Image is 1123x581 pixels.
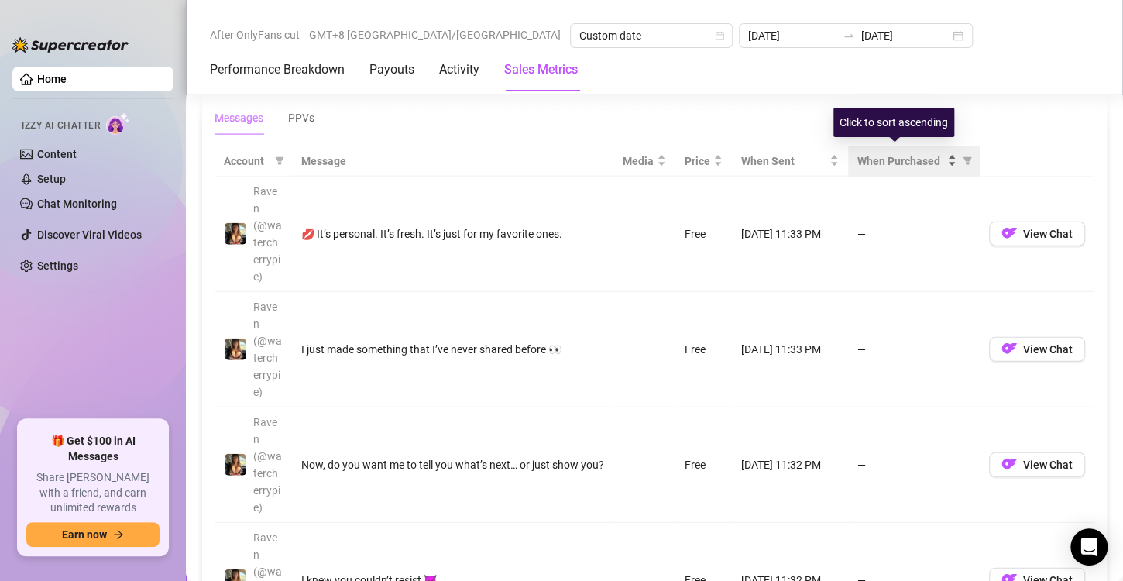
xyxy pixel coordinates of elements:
[301,225,604,242] div: 💋 It’s personal. It’s fresh. It’s just for my favorite ones.
[1001,341,1017,356] img: OF
[748,27,836,44] input: Start date
[253,301,282,398] span: Raven (@watercherrypie)
[37,260,78,272] a: Settings
[309,23,561,46] span: GMT+8 [GEOGRAPHIC_DATA]/[GEOGRAPHIC_DATA]
[292,146,613,177] th: Message
[275,156,284,166] span: filter
[37,229,142,241] a: Discover Viral Videos
[579,24,723,47] span: Custom date
[715,31,724,40] span: calendar
[741,153,826,170] span: When Sent
[843,29,855,42] span: swap-right
[848,146,980,177] th: When Purchased
[210,60,345,79] div: Performance Breakdown
[225,339,246,360] img: Raven (@watercherrypie)
[861,27,950,44] input: End date
[504,60,578,79] div: Sales Metrics
[685,153,710,170] span: Price
[989,346,1085,359] a: OFView Chat
[989,452,1085,477] button: OFView Chat
[732,292,848,407] td: [DATE] 11:33 PM
[989,222,1085,246] button: OFView Chat
[989,337,1085,362] button: OFView Chat
[833,108,954,137] div: Click to sort ascending
[1023,459,1073,471] span: View Chat
[732,407,848,523] td: [DATE] 11:32 PM
[675,146,732,177] th: Price
[288,109,314,126] div: PPVs
[225,454,246,476] img: Raven (@watercherrypie)
[22,119,100,133] span: Izzy AI Chatter
[37,173,66,185] a: Setup
[843,29,855,42] span: to
[37,148,77,160] a: Content
[848,177,980,292] td: —
[37,198,117,210] a: Chat Monitoring
[675,177,732,292] td: Free
[963,156,972,166] span: filter
[989,231,1085,243] a: OFView Chat
[857,153,944,170] span: When Purchased
[675,407,732,523] td: Free
[272,150,287,173] span: filter
[960,150,975,173] span: filter
[1070,528,1108,566] div: Open Intercom Messenger
[1001,456,1017,472] img: OF
[301,341,604,358] div: I just made something that I’ve never shared before 👀
[210,23,300,46] span: After OnlyFans cut
[215,109,263,126] div: Messages
[62,528,107,541] span: Earn now
[26,522,160,547] button: Earn nowarrow-right
[12,37,129,53] img: logo-BBDzfeDw.svg
[301,456,604,473] div: Now, do you want me to tell you what’s next… or just show you?
[26,470,160,516] span: Share [PERSON_NAME] with a friend, and earn unlimited rewards
[113,529,124,540] span: arrow-right
[369,60,414,79] div: Payouts
[732,146,848,177] th: When Sent
[732,177,848,292] td: [DATE] 11:33 PM
[623,153,654,170] span: Media
[224,153,269,170] span: Account
[1023,343,1073,356] span: View Chat
[613,146,675,177] th: Media
[106,112,130,135] img: AI Chatter
[253,416,282,514] span: Raven (@watercherrypie)
[848,407,980,523] td: —
[225,223,246,245] img: Raven (@watercherrypie)
[439,60,479,79] div: Activity
[1023,228,1073,240] span: View Chat
[253,185,282,283] span: Raven (@watercherrypie)
[1001,225,1017,241] img: OF
[848,292,980,407] td: —
[675,292,732,407] td: Free
[26,434,160,464] span: 🎁 Get $100 in AI Messages
[989,462,1085,474] a: OFView Chat
[37,73,67,85] a: Home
